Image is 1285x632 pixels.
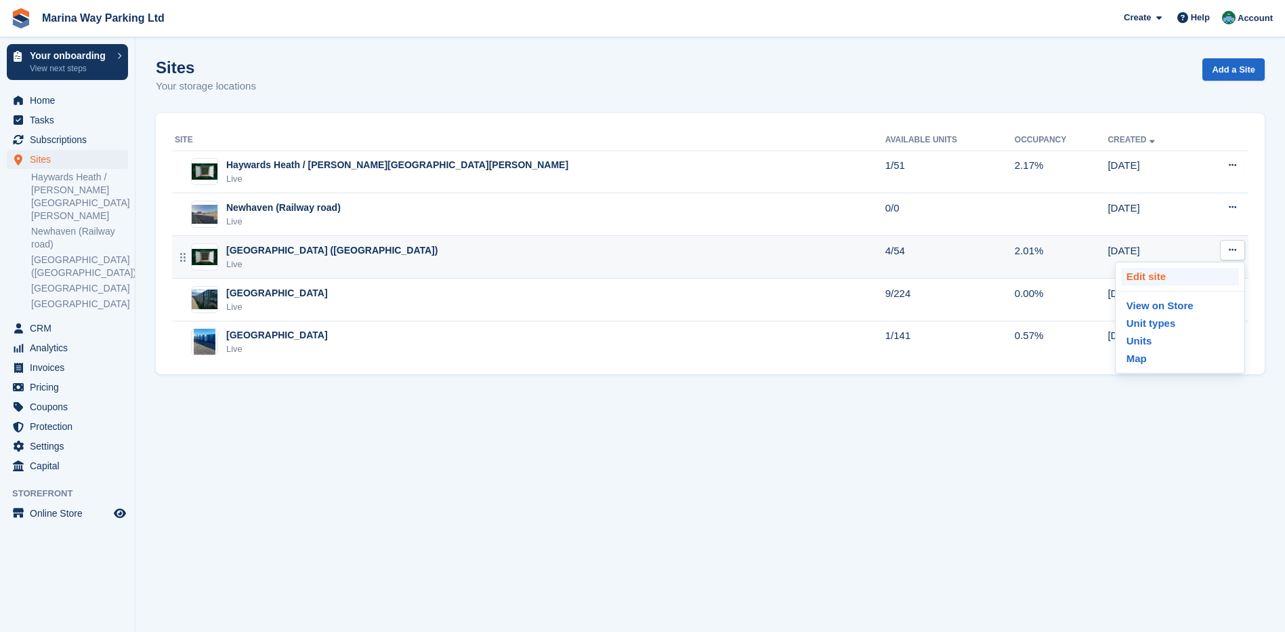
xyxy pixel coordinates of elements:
span: Protection [30,417,111,436]
a: Haywards Heath / [PERSON_NAME][GEOGRAPHIC_DATA][PERSON_NAME] [31,171,128,222]
a: Map [1121,350,1239,368]
span: Subscriptions [30,130,111,149]
td: [DATE] [1108,193,1197,236]
a: Add a Site [1202,58,1265,81]
td: [DATE] [1108,321,1197,363]
td: 1/141 [885,321,1015,363]
span: Analytics [30,338,111,357]
p: Your onboarding [30,51,110,60]
a: View on Store [1121,297,1239,315]
span: Storefront [12,487,135,500]
th: Occupancy [1015,130,1108,151]
th: Available Units [885,130,1015,151]
div: [GEOGRAPHIC_DATA] ([GEOGRAPHIC_DATA]) [226,243,438,258]
a: menu [7,358,128,377]
a: menu [7,417,128,436]
span: Tasks [30,111,111,130]
div: Live [226,300,328,314]
a: menu [7,111,128,130]
a: menu [7,456,128,475]
a: Preview store [112,505,128,521]
div: Live [226,215,341,229]
a: Unit types [1121,315,1239,332]
img: Paul Lewis [1222,11,1236,24]
td: 1/51 [885,151,1015,193]
a: menu [7,378,128,397]
a: menu [7,437,128,456]
h1: Sites [156,58,256,77]
a: menu [7,91,128,110]
a: Created [1108,135,1157,144]
span: Pricing [30,378,111,397]
td: 0/0 [885,193,1015,236]
div: [GEOGRAPHIC_DATA] [226,328,328,342]
div: [GEOGRAPHIC_DATA] [226,286,328,300]
td: 2.17% [1015,151,1108,193]
a: menu [7,319,128,338]
img: Image of Newhaven (Railway road) site [192,205,217,224]
a: menu [7,397,128,416]
a: [GEOGRAPHIC_DATA] [31,282,128,295]
span: Sites [30,150,111,169]
td: [DATE] [1108,151,1197,193]
td: [DATE] [1108,236,1197,279]
div: Newhaven (Railway road) [226,201,341,215]
p: Your storage locations [156,79,256,94]
td: 2.01% [1015,236,1108,279]
span: Invoices [30,358,111,377]
a: menu [7,504,128,523]
div: Live [226,258,438,271]
a: Newhaven (Railway road) [31,225,128,251]
div: Live [226,342,328,356]
a: Marina Way Parking Ltd [37,7,170,29]
a: Units [1121,332,1239,350]
a: [GEOGRAPHIC_DATA] ([GEOGRAPHIC_DATA]) [31,254,128,279]
a: menu [7,150,128,169]
img: Image of Haywards Heath / Burgess Hill site [192,163,217,180]
span: Help [1191,11,1210,24]
span: CRM [30,319,111,338]
div: Haywards Heath / [PERSON_NAME][GEOGRAPHIC_DATA][PERSON_NAME] [226,158,568,172]
span: Capital [30,456,111,475]
a: menu [7,338,128,357]
a: [GEOGRAPHIC_DATA] [31,298,128,311]
td: 4/54 [885,236,1015,279]
td: 0.57% [1015,321,1108,363]
img: stora-icon-8386f47178a22dfd0bd8f6a31ec36ba5ce8667c1dd55bd0f319d3a0aa187defe.svg [11,8,31,28]
div: Live [226,172,568,186]
span: Coupons [30,397,111,416]
span: Online Store [30,504,111,523]
p: View next steps [30,62,110,75]
span: Create [1124,11,1151,24]
td: [DATE] [1108,279,1197,321]
span: Account [1238,12,1273,25]
a: Edit site [1121,268,1239,285]
a: Your onboarding View next steps [7,44,128,80]
img: Image of Peacehaven site [194,328,215,355]
a: menu [7,130,128,149]
img: Image of Newhaven (Beach Road) site [192,249,217,265]
span: Settings [30,437,111,456]
img: Image of Brighton site [192,290,217,309]
td: 9/224 [885,279,1015,321]
td: 0.00% [1015,279,1108,321]
span: Home [30,91,111,110]
th: Site [172,130,885,151]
